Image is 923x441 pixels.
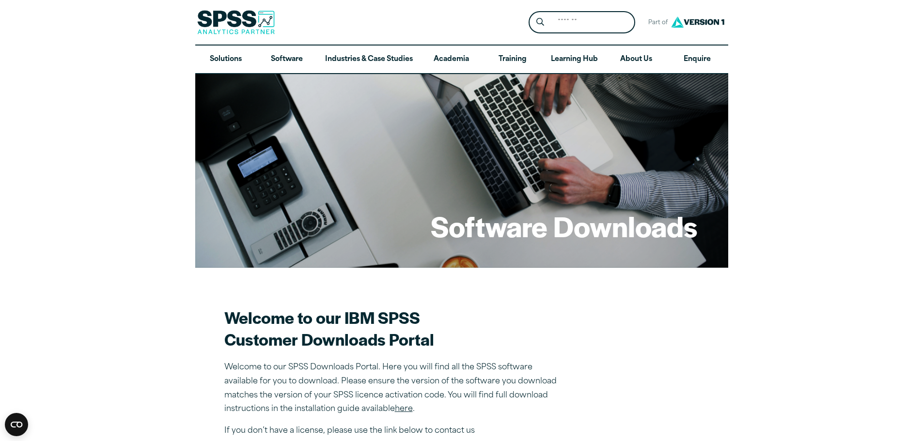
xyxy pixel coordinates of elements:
[669,13,727,31] img: Version1 Logo
[421,46,482,74] a: Academia
[256,46,317,74] a: Software
[531,14,549,31] button: Search magnifying glass icon
[197,10,275,34] img: SPSS Analytics Partner
[224,306,563,350] h2: Welcome to our IBM SPSS Customer Downloads Portal
[431,207,697,245] h1: Software Downloads
[224,424,563,438] p: If you don’t have a license, please use the link below to contact us
[529,11,635,34] form: Site Header Search Form
[606,46,667,74] a: About Us
[317,46,421,74] a: Industries & Case Studies
[667,46,728,74] a: Enquire
[5,413,28,436] button: Open CMP widget
[643,16,669,30] span: Part of
[482,46,543,74] a: Training
[536,18,544,26] svg: Search magnifying glass icon
[224,361,563,416] p: Welcome to our SPSS Downloads Portal. Here you will find all the SPSS software available for you ...
[543,46,606,74] a: Learning Hub
[395,405,413,413] a: here
[195,46,728,74] nav: Desktop version of site main menu
[195,46,256,74] a: Solutions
